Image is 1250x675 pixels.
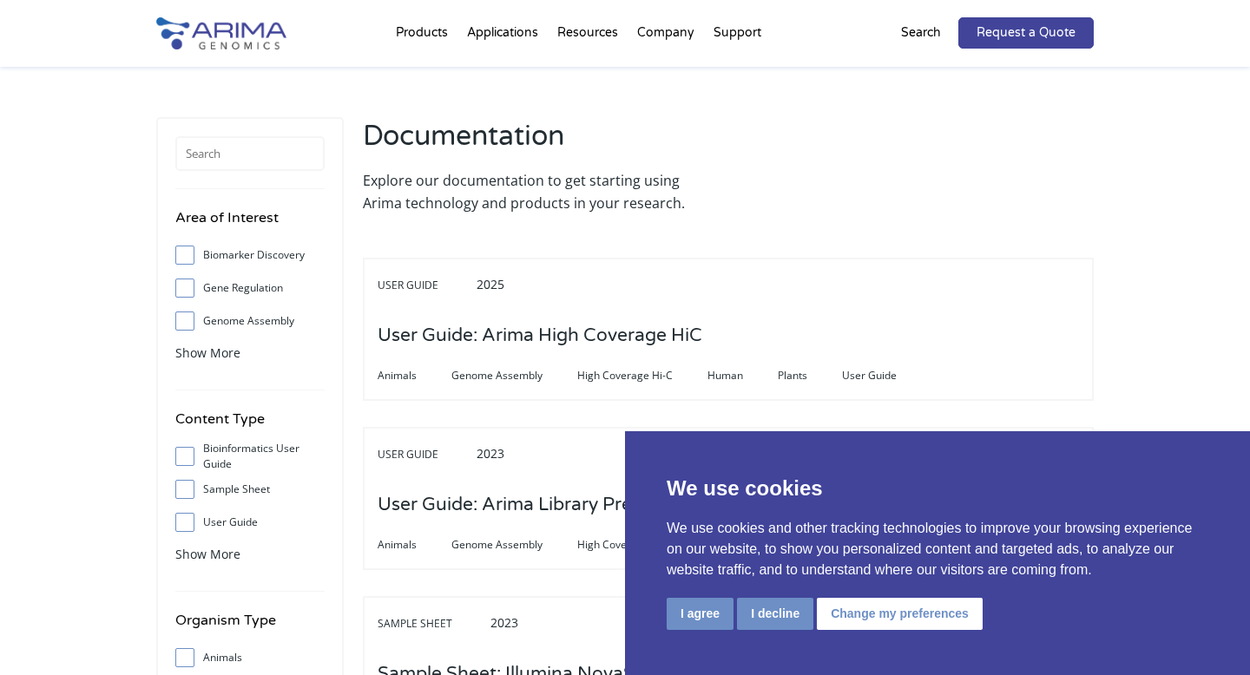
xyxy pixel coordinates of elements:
h4: Content Type [175,408,325,443]
h3: User Guide: Arima High Coverage HiC [378,309,702,363]
span: 2025 [477,276,504,292]
a: User Guide: Arima High Coverage HiC [378,326,702,345]
label: Gene Regulation [175,275,325,301]
a: User Guide: Arima Library Prep for Arima High Coverage HiC Kit [378,495,924,514]
p: We use cookies and other tracking technologies to improve your browsing experience on our website... [667,518,1208,580]
h2: Documentation [363,117,720,169]
label: Genome Assembly [175,308,325,334]
img: Arima-Genomics-logo [156,17,286,49]
a: Request a Quote [958,17,1094,49]
p: Search [901,22,941,44]
h3: User Guide: Arima Library Prep for Arima High Coverage HiC Kit [378,478,924,532]
p: We use cookies [667,473,1208,504]
span: User Guide [378,275,473,296]
span: 2023 [477,445,504,462]
label: Animals [175,645,325,671]
label: Biomarker Discovery [175,242,325,268]
p: Explore our documentation to get starting using Arima technology and products in your research. [363,169,720,214]
span: Genome Assembly [451,534,577,555]
button: I decline [737,598,813,630]
span: Genome Assembly [451,365,577,386]
span: 2023 [490,614,518,631]
span: High Coverage Hi-C [577,365,707,386]
span: Human [707,365,778,386]
h4: Area of Interest [175,206,325,242]
span: Animals [378,534,451,555]
span: Sample Sheet [378,613,487,634]
button: I agree [667,598,734,630]
button: Change my preferences [817,598,983,630]
input: Search [175,136,325,171]
h4: Organism Type [175,609,325,645]
span: User Guide [842,365,931,386]
label: User Guide [175,509,325,535]
span: Animals [378,365,451,386]
span: Plants [778,365,842,386]
label: Sample Sheet [175,476,325,502]
span: Show More [175,546,240,562]
span: User Guide [378,444,473,465]
span: Show More [175,344,240,361]
label: Bioinformatics User Guide [175,443,325,469]
span: High Coverage Hi-C [577,534,707,555]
